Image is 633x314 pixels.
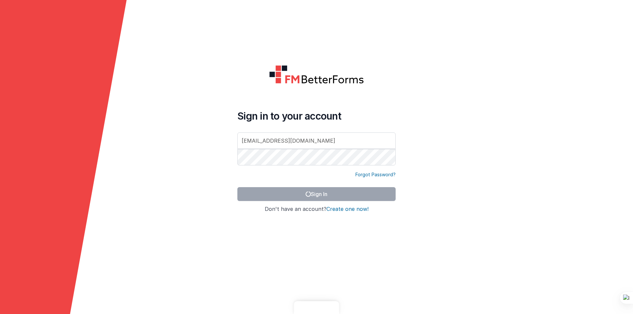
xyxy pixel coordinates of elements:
button: Create one now! [326,206,369,212]
button: Sign In [237,187,396,201]
h4: Don't have an account? [237,206,396,212]
a: Forgot Password? [355,171,396,178]
h4: Sign in to your account [237,110,396,122]
input: Email Address [237,132,396,149]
